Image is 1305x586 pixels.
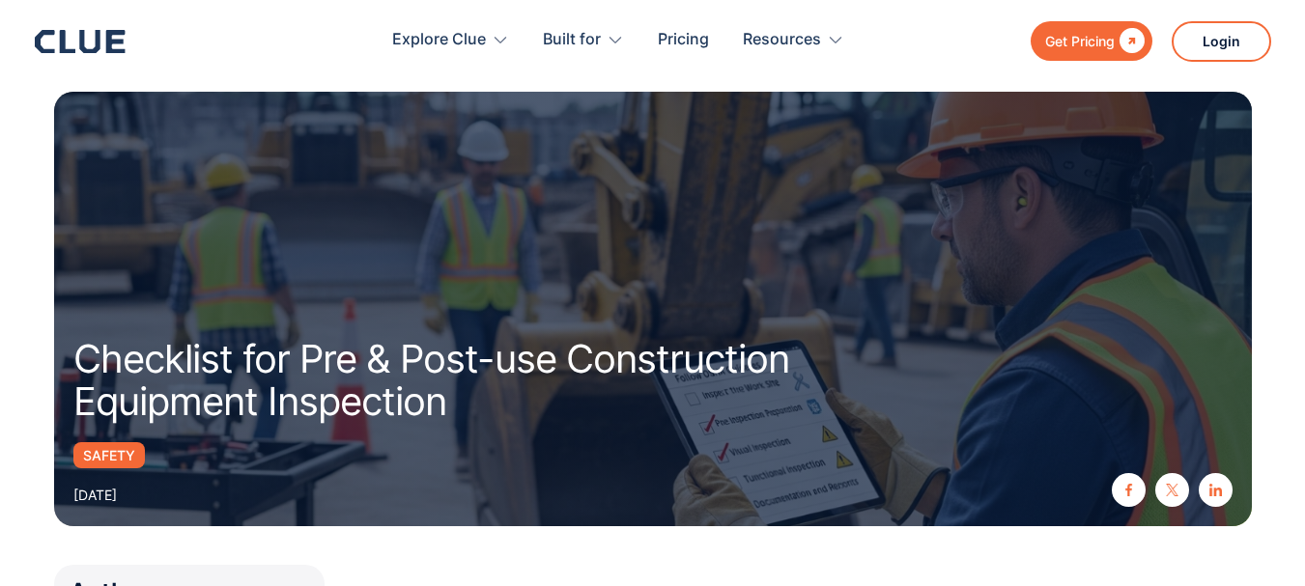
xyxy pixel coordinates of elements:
[392,10,509,70] div: Explore Clue
[73,338,885,423] h1: Checklist for Pre & Post-use Construction Equipment Inspection
[743,10,844,70] div: Resources
[658,10,709,70] a: Pricing
[392,10,486,70] div: Explore Clue
[1209,484,1222,496] img: linkedin icon
[1166,484,1178,496] img: twitter X icon
[1172,21,1271,62] a: Login
[743,10,821,70] div: Resources
[1122,484,1135,496] img: facebook icon
[73,442,145,468] a: Safety
[1115,29,1145,53] div: 
[1045,29,1115,53] div: Get Pricing
[543,10,601,70] div: Built for
[73,483,117,507] div: [DATE]
[1031,21,1152,61] a: Get Pricing
[543,10,624,70] div: Built for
